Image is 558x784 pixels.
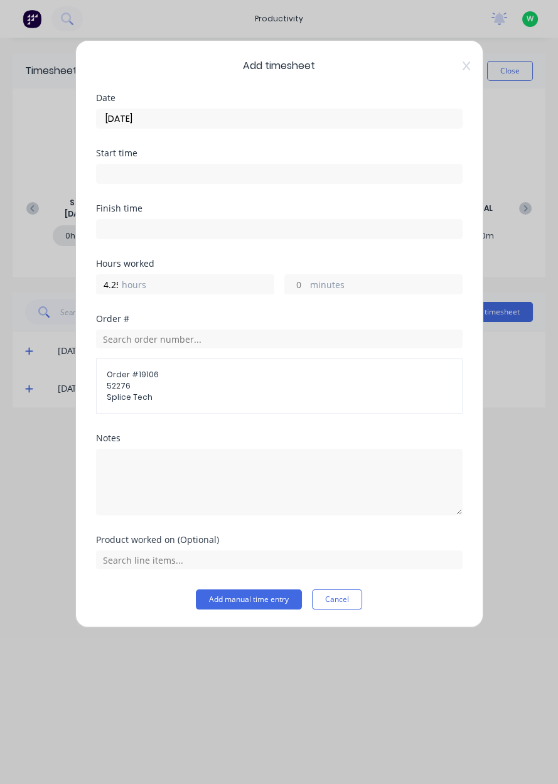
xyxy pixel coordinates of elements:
[96,314,463,323] div: Order #
[107,392,452,403] span: Splice Tech
[285,275,307,294] input: 0
[312,589,362,609] button: Cancel
[96,550,463,569] input: Search line items...
[96,535,463,544] div: Product worked on (Optional)
[96,259,463,268] div: Hours worked
[107,380,452,392] span: 52276
[96,204,463,213] div: Finish time
[96,330,463,348] input: Search order number...
[107,369,452,380] span: Order # 19106
[96,58,463,73] span: Add timesheet
[96,94,463,102] div: Date
[96,149,463,158] div: Start time
[97,275,119,294] input: 0
[96,434,463,443] div: Notes
[310,278,462,294] label: minutes
[122,278,274,294] label: hours
[196,589,302,609] button: Add manual time entry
